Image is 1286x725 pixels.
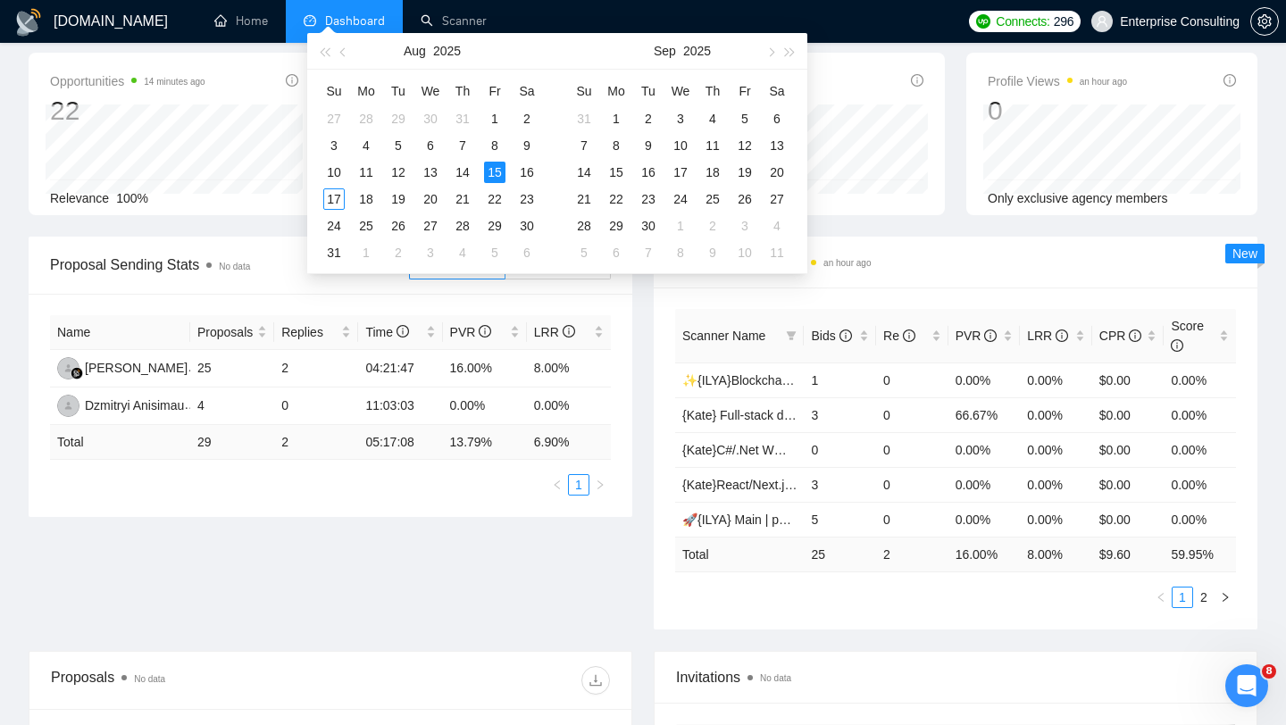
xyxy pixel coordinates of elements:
[664,186,697,212] td: 2025-09-24
[511,132,543,159] td: 2025-08-09
[414,239,447,266] td: 2025-09-03
[484,108,505,129] div: 1
[632,77,664,105] th: Tu
[382,132,414,159] td: 2025-08-05
[29,439,279,474] div: Здравствуйте, ​
[414,186,447,212] td: 2025-08-20
[996,12,1049,31] span: Connects:
[1092,362,1165,397] td: $0.00
[573,188,595,210] div: 21
[568,474,589,496] li: 1
[664,77,697,105] th: We
[57,395,79,417] img: D
[734,215,756,237] div: 3
[420,108,441,129] div: 30
[605,162,627,183] div: 15
[190,387,274,425] td: 4
[632,212,664,239] td: 2025-09-30
[57,397,184,412] a: DDzmitryi Anisimau
[782,322,800,349] span: filter
[1215,587,1236,608] button: right
[823,258,871,268] time: an hour ago
[50,94,205,128] div: 22
[197,322,254,342] span: Proposals
[388,188,409,210] div: 19
[573,242,595,263] div: 5
[516,242,538,263] div: 6
[479,239,511,266] td: 2025-09-05
[600,212,632,239] td: 2025-09-29
[569,475,589,495] a: 1
[382,77,414,105] th: Tu
[761,212,793,239] td: 2025-10-04
[443,350,527,387] td: 16.00%
[876,362,948,397] td: 0
[219,262,250,271] span: No data
[87,9,128,22] h1: Nazar
[638,242,659,263] div: 7
[484,188,505,210] div: 22
[675,251,1236,273] span: Scanner Breakdown
[1171,339,1183,352] span: info-circle
[388,162,409,183] div: 12
[682,329,765,343] span: Scanner Name
[355,108,377,129] div: 28
[568,105,600,132] td: 2025-08-31
[697,212,729,239] td: 2025-10-02
[350,105,382,132] td: 2025-07-28
[323,135,345,156] div: 3
[14,8,43,37] img: logo
[766,242,788,263] div: 11
[804,362,876,397] td: 1
[479,77,511,105] th: Fr
[29,510,279,615] div: Есть ли что-то ещё, с чем мы можем вам помочь, или нужны ли какие-то обновления с вашей стороны? ...
[697,186,729,212] td: 2025-09-25
[1171,319,1204,353] span: Score
[479,186,511,212] td: 2025-08-22
[323,108,345,129] div: 27
[479,212,511,239] td: 2025-08-29
[450,325,492,339] span: PVR
[702,135,723,156] div: 11
[313,7,346,39] div: Close
[984,329,997,342] span: info-circle
[304,14,316,27] span: dashboard
[729,239,761,266] td: 2025-10-10
[734,135,756,156] div: 12
[632,132,664,159] td: 2025-09-09
[71,367,83,379] img: gigradar-bm.png
[600,105,632,132] td: 2025-09-01
[1223,74,1236,87] span: info-circle
[323,215,345,237] div: 24
[404,33,426,69] button: Aug
[511,186,543,212] td: 2025-08-23
[682,443,911,457] a: {Kate}C#/.Net WW - best match (0 spent)
[350,212,382,239] td: 2025-08-25
[761,239,793,266] td: 2025-10-11
[516,188,538,210] div: 23
[29,117,279,379] div: Если нужна генерация строго по вашему формату, сейчас единственный вариант - максимально чётко и ...
[12,7,46,41] button: go back
[323,188,345,210] div: 17
[388,108,409,129] div: 29
[903,329,915,342] span: info-circle
[761,77,793,105] th: Sa
[452,215,473,237] div: 28
[761,159,793,186] td: 2025-09-20
[697,159,729,186] td: 2025-09-18
[664,159,697,186] td: 2025-09-17
[632,186,664,212] td: 2025-09-23
[50,254,409,276] span: Proposal Sending Stats
[600,159,632,186] td: 2025-09-15
[527,350,611,387] td: 8.00%
[766,188,788,210] div: 27
[1129,329,1141,342] span: info-circle
[318,239,350,266] td: 2025-08-31
[388,135,409,156] div: 5
[318,132,350,159] td: 2025-08-03
[664,239,697,266] td: 2025-10-08
[421,13,487,29] a: searchScanner
[605,135,627,156] div: 8
[1251,14,1278,29] span: setting
[511,77,543,105] th: Sa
